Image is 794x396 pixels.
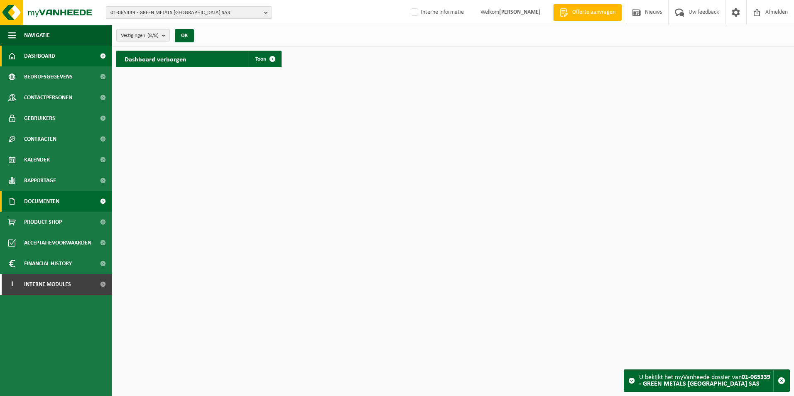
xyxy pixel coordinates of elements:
[24,232,91,253] span: Acceptatievoorwaarden
[147,33,159,38] count: (8/8)
[116,51,195,67] h2: Dashboard verborgen
[570,8,618,17] span: Offerte aanvragen
[24,212,62,232] span: Product Shop
[24,274,71,295] span: Interne modules
[639,374,770,387] strong: 01-065339 - GREEN METALS [GEOGRAPHIC_DATA] SAS
[121,29,159,42] span: Vestigingen
[24,66,73,87] span: Bedrijfsgegevens
[249,51,281,67] a: Toon
[110,7,261,19] span: 01-065339 - GREEN METALS [GEOGRAPHIC_DATA] SAS
[24,46,55,66] span: Dashboard
[639,370,773,391] div: U bekijkt het myVanheede dossier van
[24,253,72,274] span: Financial History
[409,6,464,19] label: Interne informatie
[499,9,541,15] strong: [PERSON_NAME]
[553,4,622,21] a: Offerte aanvragen
[24,87,72,108] span: Contactpersonen
[24,129,56,149] span: Contracten
[24,170,56,191] span: Rapportage
[116,29,170,42] button: Vestigingen(8/8)
[24,108,55,129] span: Gebruikers
[24,149,50,170] span: Kalender
[255,56,266,62] span: Toon
[24,191,59,212] span: Documenten
[106,6,272,19] button: 01-065339 - GREEN METALS [GEOGRAPHIC_DATA] SAS
[175,29,194,42] button: OK
[24,25,50,46] span: Navigatie
[8,274,16,295] span: I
